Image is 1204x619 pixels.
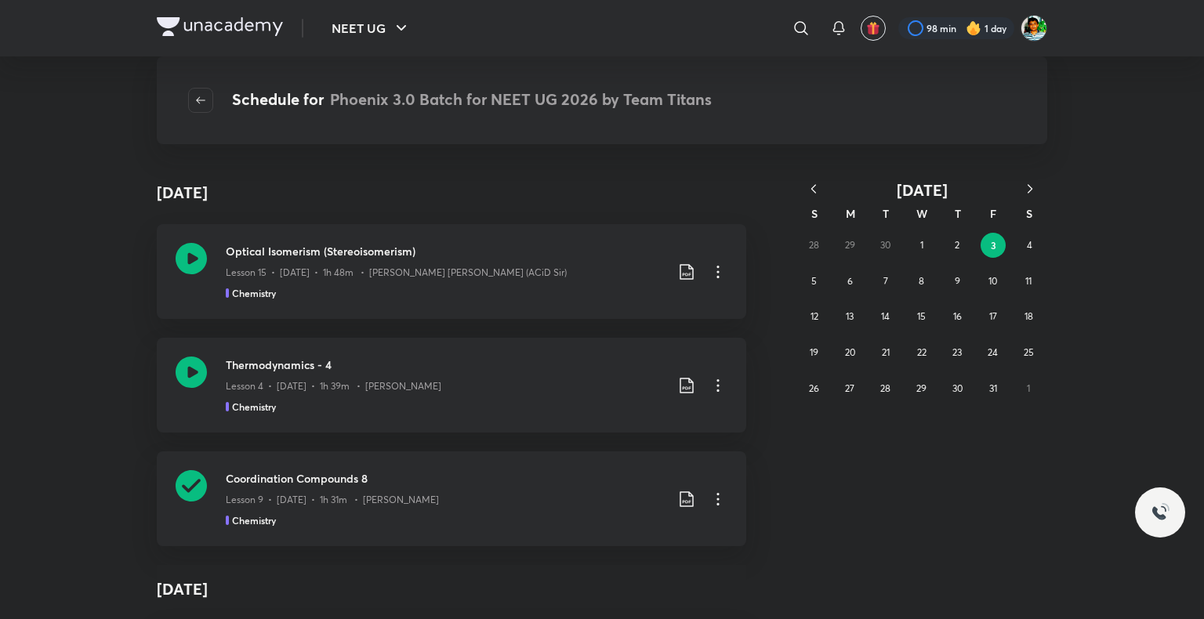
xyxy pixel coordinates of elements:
abbr: October 1, 2025 [920,239,923,251]
abbr: Sunday [811,206,818,221]
abbr: October 30, 2025 [952,382,963,394]
a: Optical Isomerism (Stereoisomerism)Lesson 15 • [DATE] • 1h 48m • [PERSON_NAME] [PERSON_NAME] (ACi... [157,224,746,319]
abbr: October 24, 2025 [988,346,998,358]
h5: Chemistry [232,400,276,414]
h3: Optical Isomerism (Stereoisomerism) [226,243,665,259]
button: October 10, 2025 [981,269,1006,294]
img: ttu [1151,503,1170,522]
span: Phoenix 3.0 Batch for NEET UG 2026 by Team Titans [330,89,712,110]
img: streak [966,20,981,36]
button: October 19, 2025 [802,340,827,365]
h3: Coordination Compounds 8 [226,470,665,487]
abbr: October 26, 2025 [809,382,819,394]
abbr: October 8, 2025 [919,275,924,287]
span: [DATE] [897,179,948,201]
p: Lesson 9 • [DATE] • 1h 31m • [PERSON_NAME] [226,493,439,507]
button: October 4, 2025 [1017,233,1042,258]
abbr: October 17, 2025 [989,310,997,322]
button: October 21, 2025 [873,340,898,365]
img: Mehul Ghosh [1021,15,1047,42]
abbr: October 22, 2025 [917,346,927,358]
img: avatar [866,21,880,35]
button: October 16, 2025 [945,304,970,329]
abbr: October 14, 2025 [881,310,890,322]
button: October 29, 2025 [909,376,934,401]
abbr: October 5, 2025 [811,275,817,287]
a: Thermodynamics - 4Lesson 4 • [DATE] • 1h 39m • [PERSON_NAME]Chemistry [157,338,746,433]
button: October 25, 2025 [1016,340,1041,365]
h4: [DATE] [157,181,208,205]
abbr: October 10, 2025 [988,275,997,287]
abbr: Tuesday [883,206,889,221]
abbr: October 23, 2025 [952,346,962,358]
abbr: October 12, 2025 [811,310,818,322]
button: October 11, 2025 [1016,269,1041,294]
button: October 27, 2025 [837,376,862,401]
abbr: October 27, 2025 [845,382,854,394]
abbr: October 25, 2025 [1024,346,1034,358]
button: October 20, 2025 [837,340,862,365]
abbr: Wednesday [916,206,927,221]
h3: Thermodynamics - 4 [226,357,665,373]
button: October 2, 2025 [945,233,970,258]
abbr: October 13, 2025 [846,310,854,322]
button: October 22, 2025 [909,340,934,365]
abbr: October 15, 2025 [917,310,926,322]
abbr: October 19, 2025 [810,346,818,358]
h4: [DATE] [157,565,746,614]
button: October 23, 2025 [945,340,970,365]
abbr: October 31, 2025 [989,382,997,394]
button: October 26, 2025 [802,376,827,401]
button: October 13, 2025 [837,304,862,329]
button: October 28, 2025 [873,376,898,401]
h4: Schedule for [232,88,712,113]
abbr: Thursday [955,206,961,221]
abbr: October 28, 2025 [880,382,890,394]
button: October 6, 2025 [837,269,862,294]
h5: Chemistry [232,513,276,527]
p: Lesson 4 • [DATE] • 1h 39m • [PERSON_NAME] [226,379,441,393]
img: Company Logo [157,17,283,36]
button: October 24, 2025 [981,340,1006,365]
a: Company Logo [157,17,283,40]
abbr: October 6, 2025 [847,275,853,287]
button: October 1, 2025 [909,233,934,258]
abbr: Friday [990,206,996,221]
abbr: October 9, 2025 [955,275,960,287]
button: October 15, 2025 [909,304,934,329]
button: October 7, 2025 [873,269,898,294]
button: October 3, 2025 [981,233,1006,258]
abbr: Saturday [1026,206,1032,221]
button: NEET UG [322,13,420,44]
abbr: Monday [846,206,855,221]
abbr: October 2, 2025 [955,239,959,251]
button: October 31, 2025 [981,376,1006,401]
button: October 18, 2025 [1016,304,1041,329]
button: October 14, 2025 [873,304,898,329]
abbr: October 21, 2025 [882,346,890,358]
abbr: October 16, 2025 [953,310,962,322]
button: [DATE] [831,180,1013,200]
abbr: October 29, 2025 [916,382,927,394]
h5: Chemistry [232,286,276,300]
button: October 5, 2025 [802,269,827,294]
abbr: October 3, 2025 [991,239,996,252]
button: October 8, 2025 [909,269,934,294]
button: October 17, 2025 [981,304,1006,329]
button: October 9, 2025 [945,269,970,294]
button: avatar [861,16,886,41]
button: October 12, 2025 [802,304,827,329]
abbr: October 11, 2025 [1025,275,1032,287]
button: October 30, 2025 [945,376,970,401]
a: Coordination Compounds 8Lesson 9 • [DATE] • 1h 31m • [PERSON_NAME]Chemistry [157,451,746,546]
p: Lesson 15 • [DATE] • 1h 48m • [PERSON_NAME] [PERSON_NAME] (ACiD Sir) [226,266,567,280]
abbr: October 20, 2025 [845,346,855,358]
abbr: October 18, 2025 [1024,310,1033,322]
abbr: October 7, 2025 [883,275,888,287]
abbr: October 4, 2025 [1027,239,1032,251]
